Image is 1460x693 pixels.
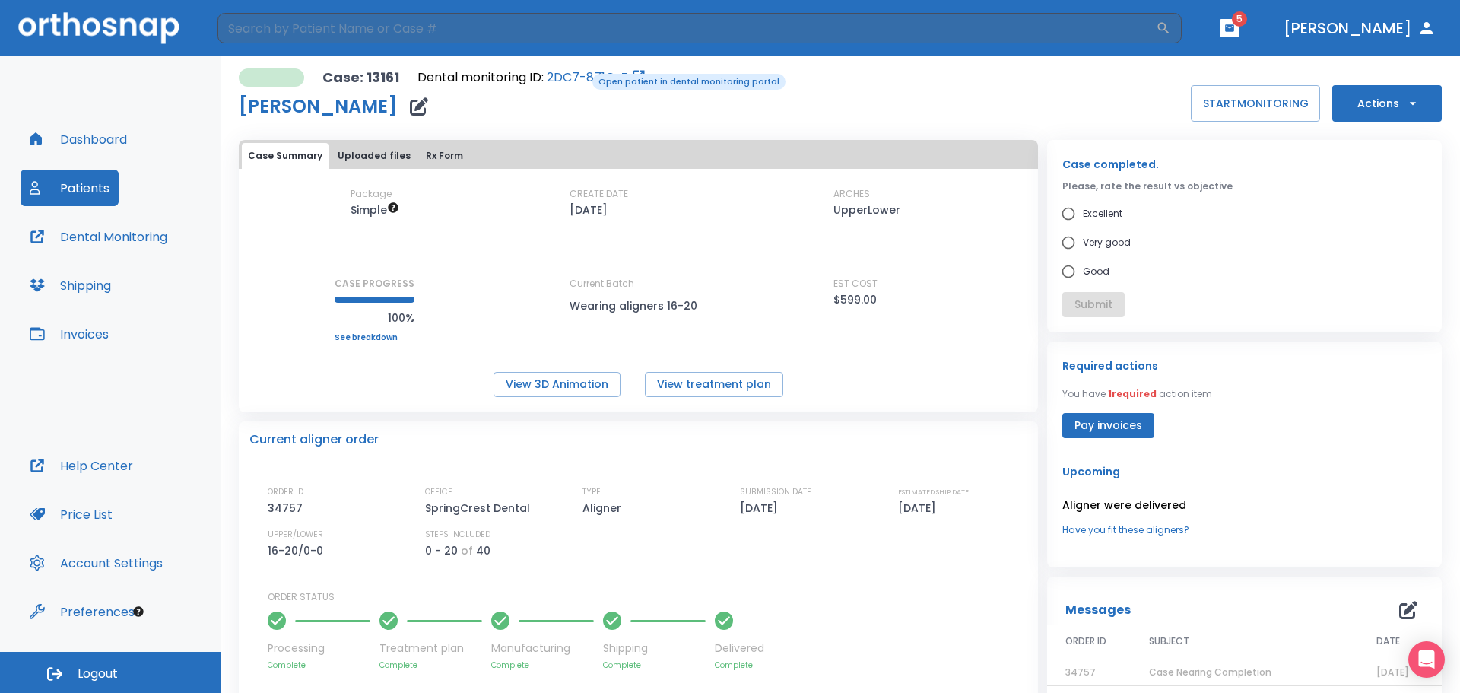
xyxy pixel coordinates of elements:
button: Pay invoices [1062,413,1154,438]
p: CREATE DATE [570,187,628,201]
p: [DATE] [898,499,941,517]
span: 1 required [1108,387,1157,400]
button: Uploaded files [332,143,417,169]
p: Shipping [603,641,706,656]
span: DATE [1376,634,1400,648]
button: Shipping [21,267,120,304]
span: [DATE] [1376,666,1409,679]
p: Complete [715,660,764,671]
p: Wearing aligners 16-20 [570,297,706,315]
button: View 3D Animation [494,372,620,397]
span: Logout [78,666,118,682]
p: Messages [1065,601,1131,619]
span: ORDER ID [1065,634,1106,648]
h1: [PERSON_NAME] [239,97,398,116]
p: Aligner were delivered [1062,496,1427,514]
p: SpringCrest Dental [425,499,535,517]
p: $599.00 [833,291,877,309]
button: Dental Monitoring [21,218,176,255]
span: 5 [1232,11,1247,27]
p: 16-20/0-0 [268,542,328,560]
p: UpperLower [833,201,900,219]
p: Required actions [1062,357,1158,375]
p: [DATE] [570,201,608,219]
div: Open patient in dental monitoring portal [417,68,646,87]
p: [DATE] [740,499,783,517]
a: See breakdown [335,333,414,342]
p: Complete [603,660,706,671]
p: ESTIMATED SHIP DATE [898,485,969,499]
p: EST COST [833,277,878,291]
span: Very good [1083,234,1131,252]
span: SUBJECT [1149,634,1189,648]
p: Manufacturing [491,641,594,656]
button: Rx Form [420,143,469,169]
p: You have action item [1062,387,1212,401]
button: STARTMONITORING [1191,85,1320,122]
p: Current Batch [570,277,706,291]
span: Up to 10 Steps (20 aligners) [351,202,399,218]
button: Help Center [21,447,142,484]
p: Case: 13161 [322,68,399,87]
p: Complete [491,660,594,671]
p: SUBMISSION DATE [740,485,811,499]
p: 0 - 20 [425,542,458,560]
button: Actions [1332,85,1442,122]
button: Dashboard [21,121,136,157]
p: ARCHES [833,187,870,201]
button: View treatment plan [645,372,783,397]
p: Case completed. [1062,155,1427,173]
p: TYPE [582,485,601,499]
p: Delivered [715,641,764,656]
button: Price List [21,496,122,532]
button: Preferences [21,593,144,630]
div: Open Intercom Messenger [1408,641,1445,678]
button: Account Settings [21,545,172,581]
a: Have you fit these aligners? [1062,523,1427,537]
p: Complete [268,660,370,671]
p: Please, rate the result vs objective [1062,180,1427,193]
p: Aligner [582,499,627,517]
p: Package [351,187,392,201]
p: 34757 [268,499,308,517]
button: [PERSON_NAME] [1277,14,1442,42]
p: Dental monitoring ID: [417,68,544,87]
div: tabs [242,143,1035,169]
p: ORDER STATUS [268,590,1027,604]
input: Search by Patient Name or Case # [217,13,1156,43]
p: OFFICE [425,485,452,499]
p: Upcoming [1062,463,1427,481]
p: of [461,542,473,560]
p: Processing [268,641,370,656]
span: Case Nearing Completion [1149,666,1271,679]
div: Tooltip anchor [132,605,145,618]
span: Good [1083,262,1109,281]
span: Excellent [1083,205,1122,223]
img: Orthosnap [18,12,179,43]
p: Complete [379,660,482,671]
button: Case Summary [242,143,328,169]
p: 40 [476,542,490,560]
span: 34757 [1065,666,1096,679]
p: STEPS INCLUDED [425,528,490,542]
p: CASE PROGRESS [335,277,414,291]
p: Current aligner order [249,431,379,449]
p: 100% [335,309,414,327]
button: Invoices [21,316,118,352]
p: UPPER/LOWER [268,528,323,542]
a: 2DC7-871C-Z [547,68,628,87]
button: Patients [21,170,119,206]
p: Treatment plan [379,641,482,656]
p: ORDER ID [268,485,303,499]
